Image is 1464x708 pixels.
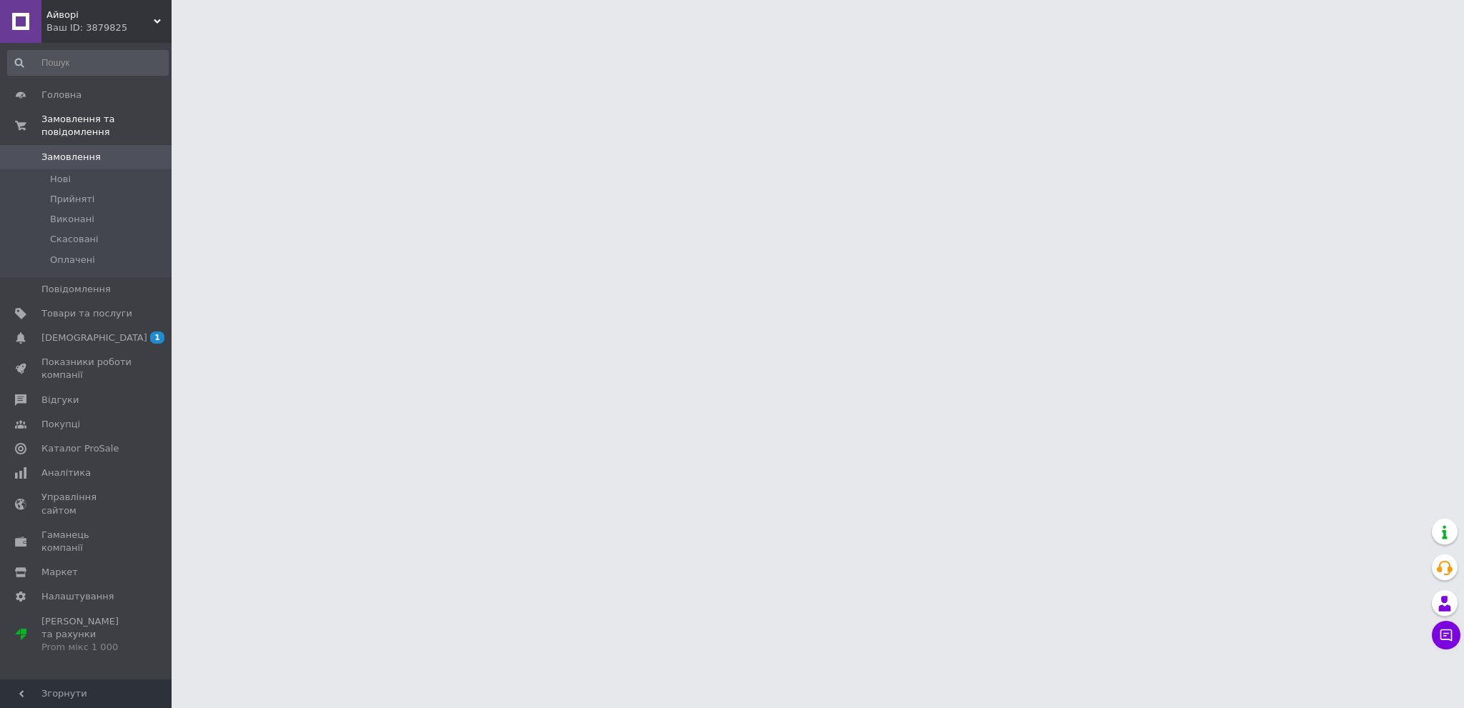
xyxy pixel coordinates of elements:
[50,173,71,186] span: Нові
[7,50,169,76] input: Пошук
[41,529,132,554] span: Гаманець компанії
[46,9,154,21] span: Айворі
[41,113,172,139] span: Замовлення та повідомлення
[1432,621,1460,649] button: Чат з покупцем
[41,331,147,344] span: [DEMOGRAPHIC_DATA]
[41,590,114,603] span: Налаштування
[46,21,172,34] div: Ваш ID: 3879825
[50,233,99,246] span: Скасовані
[41,418,80,431] span: Покупці
[41,442,119,455] span: Каталог ProSale
[50,213,94,226] span: Виконані
[50,193,94,206] span: Прийняті
[41,394,79,407] span: Відгуки
[150,331,164,344] span: 1
[50,254,95,266] span: Оплачені
[41,283,111,296] span: Повідомлення
[41,467,91,479] span: Аналітика
[41,615,132,654] span: [PERSON_NAME] та рахунки
[41,356,132,382] span: Показники роботи компанії
[41,641,132,654] div: Prom мікс 1 000
[41,566,78,579] span: Маркет
[41,307,132,320] span: Товари та послуги
[41,89,81,101] span: Головна
[41,151,101,164] span: Замовлення
[41,491,132,517] span: Управління сайтом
